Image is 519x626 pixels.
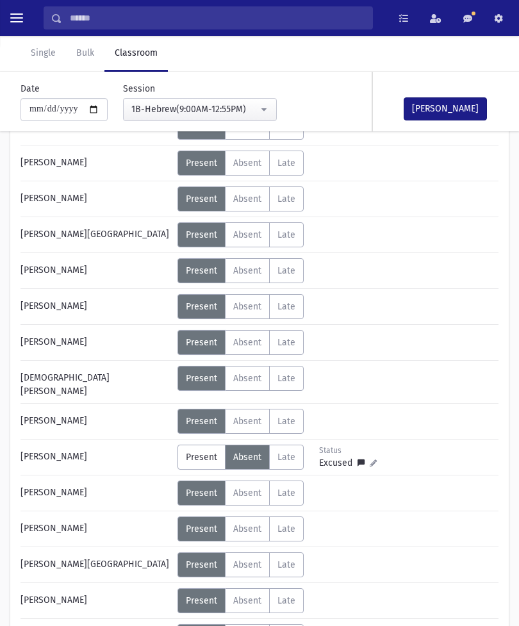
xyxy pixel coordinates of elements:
div: AttTypes [177,481,304,506]
div: AttTypes [177,222,304,247]
button: [PERSON_NAME] [404,97,487,120]
div: AttTypes [177,366,304,391]
span: Absent [233,373,261,384]
div: [PERSON_NAME] [14,186,177,211]
span: Present [186,488,217,498]
span: Absent [233,158,261,169]
div: [PERSON_NAME] [14,481,177,506]
div: AttTypes [177,445,304,470]
div: [DEMOGRAPHIC_DATA][PERSON_NAME] [14,366,177,398]
div: AttTypes [177,409,304,434]
span: Present [186,559,217,570]
div: AttTypes [177,552,304,577]
span: Late [277,229,295,240]
div: [PERSON_NAME] [14,330,177,355]
span: Late [277,559,295,570]
span: Present [186,301,217,312]
div: [PERSON_NAME][GEOGRAPHIC_DATA] [14,222,177,247]
span: Present [186,523,217,534]
span: Late [277,452,295,463]
span: Late [277,158,295,169]
div: AttTypes [177,258,304,283]
div: AttTypes [177,330,304,355]
span: Absent [233,337,261,348]
span: Excused [319,456,358,470]
span: Absent [233,229,261,240]
a: Classroom [104,36,168,72]
span: Absent [233,416,261,427]
span: Present [186,229,217,240]
div: AttTypes [177,294,304,319]
div: [PERSON_NAME] [14,409,177,434]
span: Present [186,337,217,348]
span: Present [186,373,217,384]
a: Bulk [66,36,104,72]
span: Present [186,416,217,427]
div: [PERSON_NAME] [14,294,177,319]
span: Absent [233,194,261,204]
span: Present [186,452,217,463]
span: Absent [233,559,261,570]
div: [PERSON_NAME] [14,516,177,541]
div: [PERSON_NAME] [14,258,177,283]
a: Single [21,36,66,72]
div: [PERSON_NAME][GEOGRAPHIC_DATA] [14,552,177,577]
button: toggle menu [5,6,28,29]
span: Present [186,158,217,169]
span: Present [186,265,217,276]
span: Late [277,488,295,498]
div: AttTypes [177,516,304,541]
span: Late [277,373,295,384]
div: AttTypes [177,186,304,211]
span: Absent [233,488,261,498]
span: Present [186,194,217,204]
div: [PERSON_NAME] [14,151,177,176]
span: Late [277,301,295,312]
button: 1B-Hebrew(9:00AM-12:55PM) [123,98,277,121]
div: AttTypes [177,151,304,176]
span: Late [277,523,295,534]
span: Late [277,194,295,204]
span: Late [277,416,295,427]
div: 1B-Hebrew(9:00AM-12:55PM) [131,103,258,116]
div: [PERSON_NAME] [14,445,177,470]
input: Search [62,6,372,29]
span: Late [277,265,295,276]
span: Absent [233,523,261,534]
span: Absent [233,265,261,276]
div: Status [319,445,377,456]
span: Absent [233,452,261,463]
span: Late [277,337,295,348]
label: Session [123,82,155,95]
span: Absent [233,301,261,312]
div: [PERSON_NAME] [14,588,177,613]
label: Date [21,82,40,95]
